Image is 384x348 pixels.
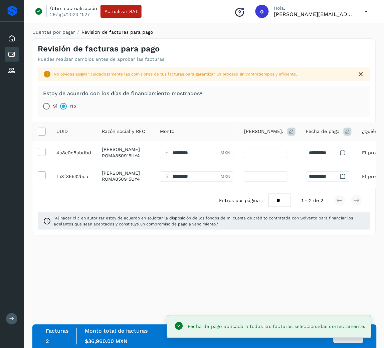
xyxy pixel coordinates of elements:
[274,11,354,17] p: orlando@rfllogistics.com.mx
[46,338,49,345] span: 2
[81,29,153,35] span: Revisión de facturas para pago
[102,153,140,158] span: ROMA850915UY4
[85,328,148,334] label: Monto total de facturas
[102,128,145,135] span: Razón social y RFC
[5,31,19,46] div: Inicio
[338,334,359,339] span: Autorizar
[50,5,97,11] p: Última actualización
[302,197,324,204] span: 1 - 2 de 2
[85,338,128,345] span: $36,960.00 MXN
[50,11,90,17] p: 29/ago/2023 11:27
[274,5,354,11] p: Hola,
[102,147,149,152] p: AUREA ISABEL ROSAS MORENO
[32,29,376,36] nav: breadcrumb
[220,173,230,180] span: MXN
[160,128,174,135] span: Monto
[101,5,142,18] button: Actualizar SAT
[102,170,149,176] p: AUREA ISABEL ROSAS MORENO
[38,44,160,54] h4: Revisión de facturas para pago
[165,172,169,180] span: $
[5,47,19,62] div: Cuentas por pagar
[53,100,57,113] label: Sí
[54,71,352,77] div: No olvides asignar cuidadosamente las comisiones de tus facturas para garantizar un proceso sin c...
[105,9,138,14] span: Actualizar SAT
[102,176,140,182] span: ROMA850915UY4
[46,328,68,334] label: Facturas
[5,63,19,78] div: Proveedores
[56,174,88,179] span: e3fe69b5-2728-484c-a4b8-fa8f36532bca
[220,149,230,156] span: MXN
[56,150,91,155] span: 3fb83ae1-79fd-4e3c-b2a2-4a8e0e8abdbd
[70,100,76,113] label: No
[56,128,68,135] span: UUID
[43,90,202,97] label: Estoy de acuerdo con los días de financiamiento mostrados
[165,149,169,157] span: $
[54,215,365,227] span: "Al hacer clic en autorizar estoy de acuerdo en solicitar la disposición de los fondos de mi cuen...
[306,128,340,135] span: Fecha de pago
[219,197,263,204] span: Filtros por página :
[244,128,283,135] span: [PERSON_NAME].
[38,56,166,62] p: Puedes realizar cambios antes de aprobar las facturas.
[188,324,366,329] span: Fecha de pago aplicada a todas las facturas seleccionadas correctamente.
[32,29,75,35] a: Cuentas por pagar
